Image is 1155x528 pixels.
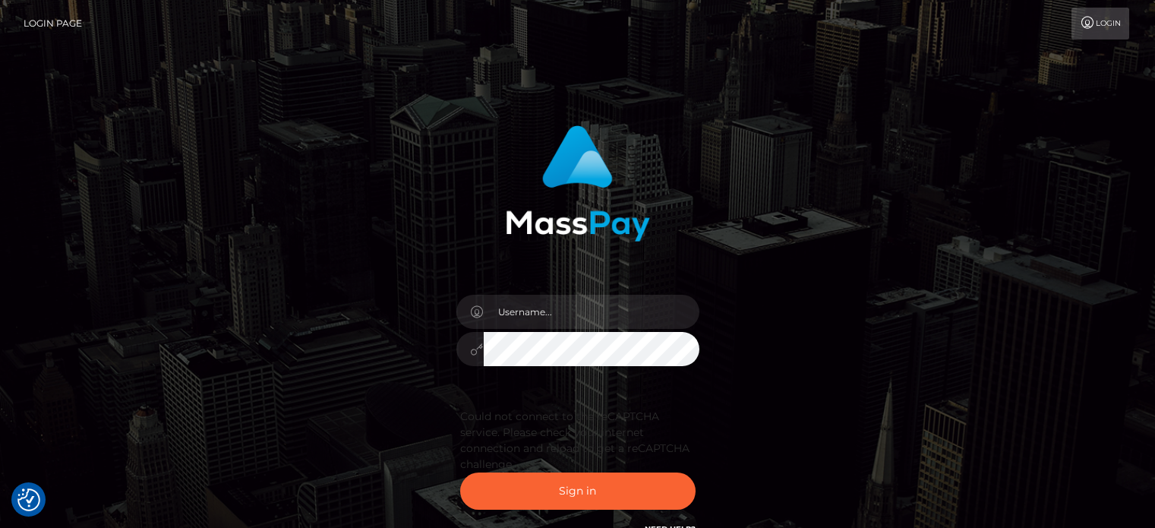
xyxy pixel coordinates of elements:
div: Could not connect to the reCAPTCHA service. Please check your internet connection and reload to g... [460,409,696,473]
button: Consent Preferences [17,488,40,511]
img: MassPay Login [506,125,650,242]
img: Revisit consent button [17,488,40,511]
input: Username... [484,295,699,329]
button: Sign in [460,473,696,510]
a: Login [1071,8,1129,40]
a: Login Page [24,8,82,40]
